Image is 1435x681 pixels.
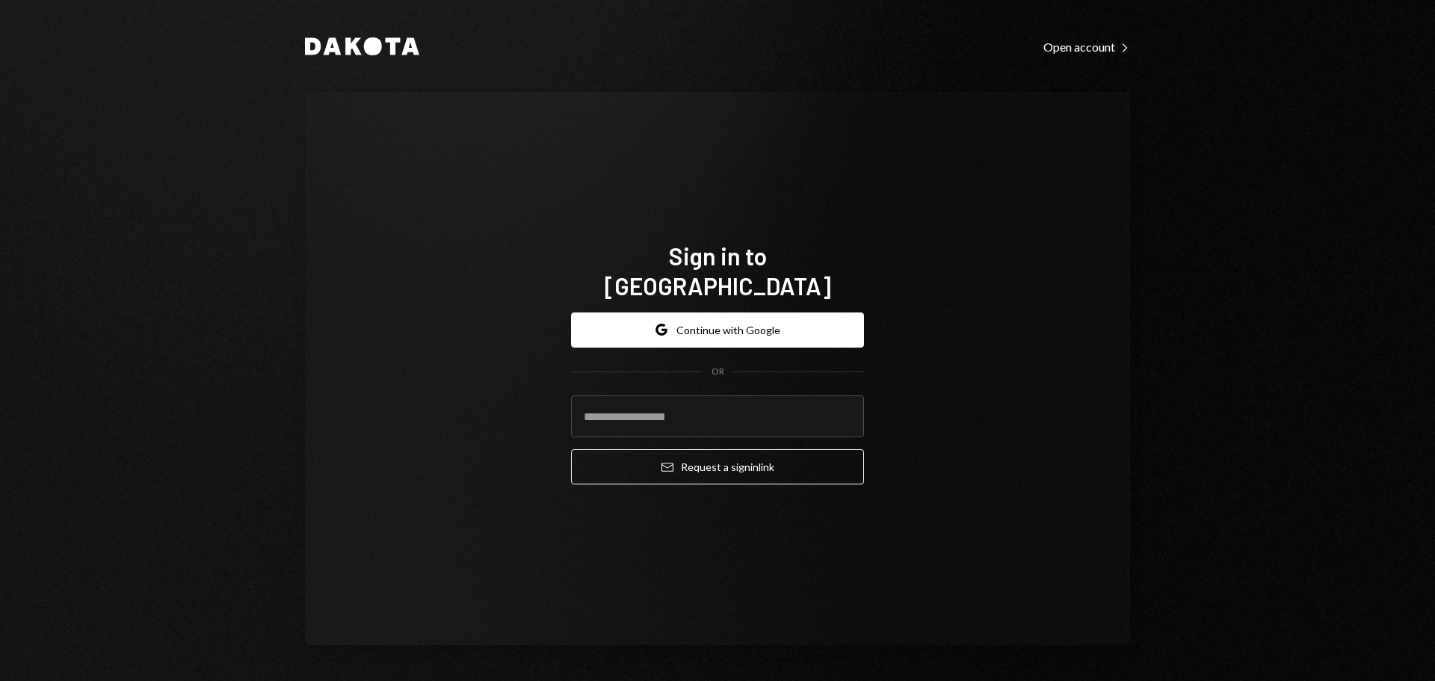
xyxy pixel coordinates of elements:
button: Continue with Google [571,312,864,348]
h1: Sign in to [GEOGRAPHIC_DATA] [571,241,864,301]
div: OR [712,366,724,378]
button: Request a signinlink [571,449,864,484]
a: Open account [1043,38,1130,55]
div: Open account [1043,40,1130,55]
